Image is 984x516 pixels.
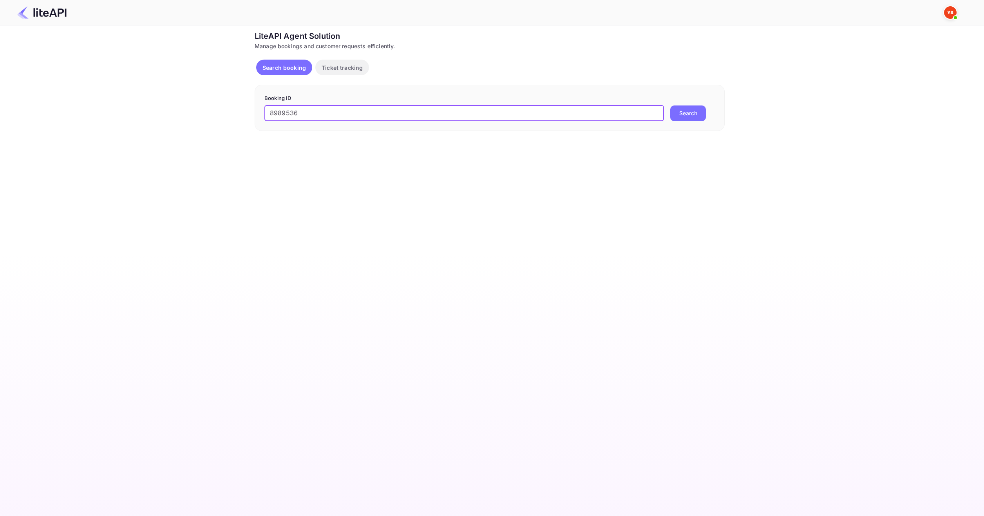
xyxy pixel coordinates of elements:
p: Ticket tracking [322,64,363,72]
input: Enter Booking ID (e.g., 63782194) [264,105,664,121]
p: Search booking [262,64,306,72]
div: LiteAPI Agent Solution [255,30,725,42]
p: Booking ID [264,94,715,102]
img: LiteAPI Logo [17,6,67,19]
img: Yandex Support [944,6,957,19]
button: Search [670,105,706,121]
div: Manage bookings and customer requests efficiently. [255,42,725,50]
